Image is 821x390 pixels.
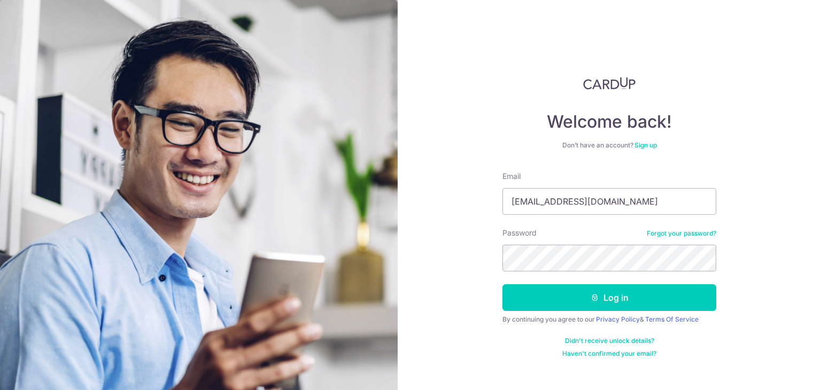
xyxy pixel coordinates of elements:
[565,337,654,345] a: Didn't receive unlock details?
[647,229,716,238] a: Forgot your password?
[502,111,716,132] h4: Welcome back!
[645,315,699,323] a: Terms Of Service
[634,141,657,149] a: Sign up
[502,171,521,182] label: Email
[502,228,537,238] label: Password
[583,77,636,90] img: CardUp Logo
[562,349,656,358] a: Haven't confirmed your email?
[502,315,716,324] div: By continuing you agree to our &
[502,188,716,215] input: Enter your Email
[502,141,716,150] div: Don’t have an account?
[596,315,640,323] a: Privacy Policy
[502,284,716,311] button: Log in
